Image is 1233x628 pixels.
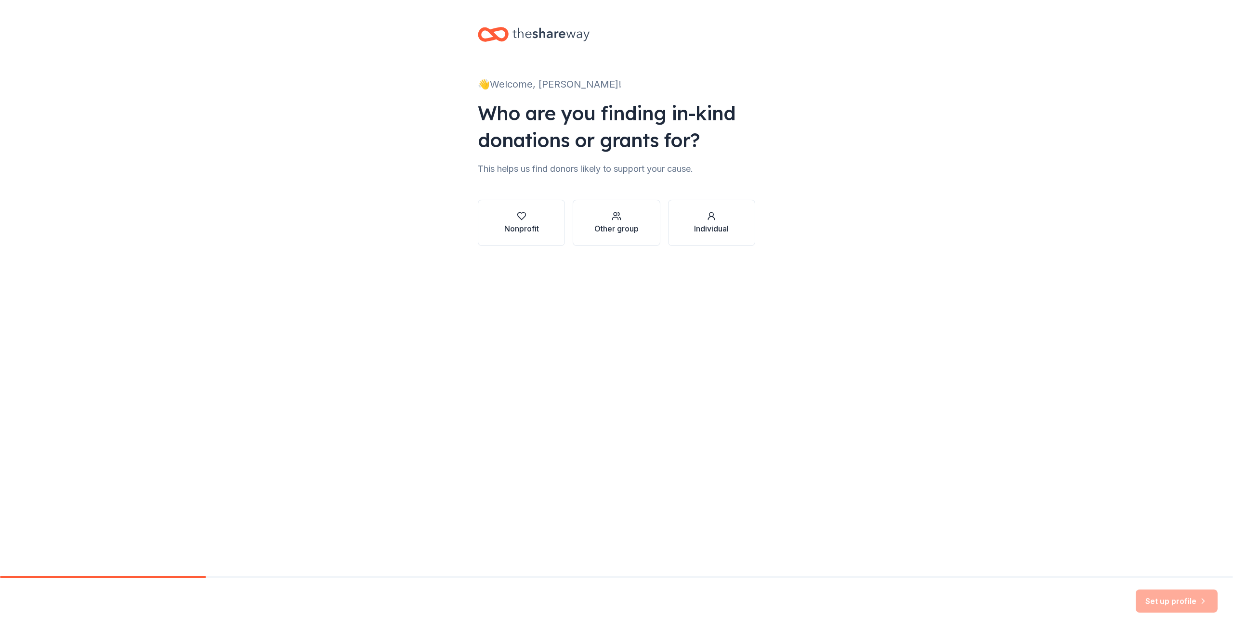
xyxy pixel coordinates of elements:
div: This helps us find donors likely to support your cause. [478,161,755,177]
div: Who are you finding in-kind donations or grants for? [478,100,755,154]
button: Other group [573,200,660,246]
div: Nonprofit [504,223,539,234]
button: Individual [668,200,755,246]
button: Nonprofit [478,200,565,246]
div: 👋 Welcome, [PERSON_NAME]! [478,77,755,92]
div: Other group [594,223,639,234]
div: Individual [694,223,729,234]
